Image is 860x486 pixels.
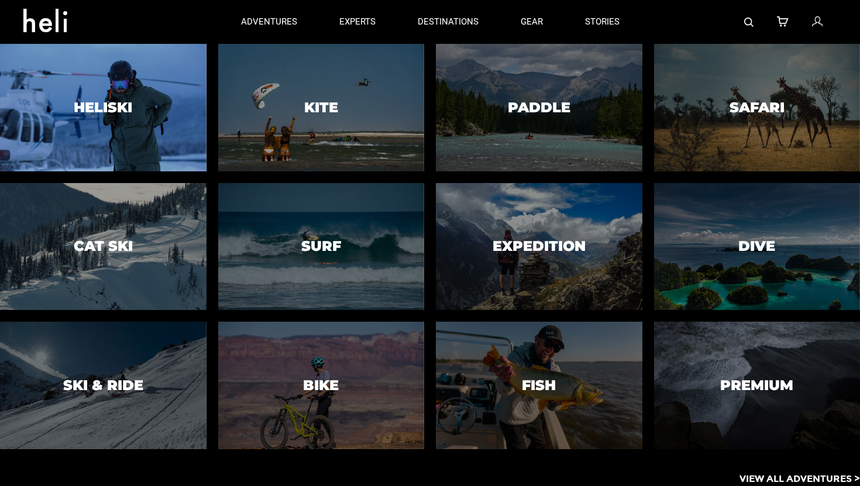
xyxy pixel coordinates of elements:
h3: Paddle [508,100,570,115]
h3: Cat Ski [74,239,133,254]
h3: Bike [303,378,339,393]
h3: Ski & Ride [63,378,143,393]
p: experts [339,16,376,28]
h3: Premium [720,378,793,393]
img: search-bar-icon.svg [744,18,754,27]
h3: Kite [304,100,338,115]
h3: Heliski [74,100,132,115]
p: View All Adventures > [739,473,860,486]
h3: Fish [522,378,556,393]
p: adventures [241,16,297,28]
h3: Safari [730,100,785,115]
h3: Dive [738,239,775,254]
h3: Expedition [493,239,586,254]
h3: Surf [301,239,341,254]
p: destinations [418,16,479,28]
